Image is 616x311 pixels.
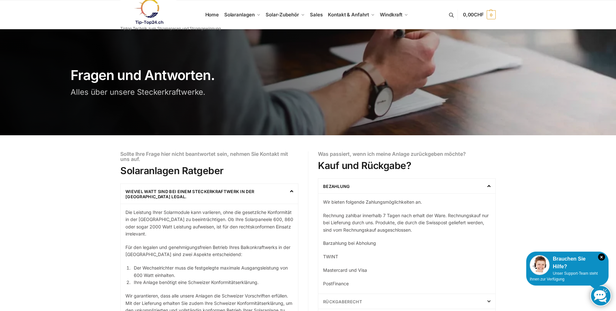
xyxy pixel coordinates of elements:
[323,280,491,287] p: PostFinance
[377,0,411,29] a: Windkraft
[224,12,255,18] span: Solaranlagen
[323,253,491,260] p: TWINT
[125,244,293,258] p: Für den legalen und genehmigungsfreien Betrieb Ihres Balkonkraftwerks in der [GEOGRAPHIC_DATA] si...
[132,279,293,286] li: Ihre Anlage benötigt eine Schweizer Konformitätserklärung.
[266,12,299,18] span: Solar-Zubehör
[125,209,293,238] p: Die Leistung Ihrer Solarmodule kann variieren, ohne die gesetzliche Konformität in der [GEOGRAPHI...
[323,199,491,206] p: Wir bieten folgende Zahlungsmöglichkeiten an.
[380,12,402,18] span: Windkraft
[530,255,550,275] img: Customer service
[463,12,484,18] span: 0,00
[463,5,496,24] a: 0,00CHF 0
[530,255,605,271] div: Brauchen Sie Hilfe?
[318,294,495,309] div: Rückgaberecht
[307,0,325,29] a: Sales
[132,264,293,279] li: Der Wechselrichter muss die festgelegte maximale Ausgangsleistung von 600 Watt einhalten.
[530,271,598,281] span: Unser Support-Team steht Ihnen zur Verfügung
[310,12,323,18] span: Sales
[318,193,495,287] div: Bezahlung
[323,184,350,189] a: Bezahlung
[120,27,221,31] p: Tiptop Technik zum Stromsparen und Stromgewinnung
[120,151,298,162] h6: Sollte Ihre Frage hier nicht beantwortet sein, nehmen Sie Kontakt mit uns auf.
[323,212,491,234] p: Rechnung zahlbar innerhalb 7 Tagen nach erhalt der Ware. Rechnungskauf nur bei Lieferung durch un...
[328,12,369,18] span: Kontakt & Anfahrt
[125,189,254,199] a: Wieviel Watt sind bei einem Steckerkraftwerk in der [GEOGRAPHIC_DATA] legal.
[487,10,496,19] span: 0
[318,160,496,171] h2: Kauf und Rückgabe?
[318,179,495,193] div: Bezahlung
[121,184,298,204] div: Wieviel Watt sind bei einem Steckerkraftwerk in der [GEOGRAPHIC_DATA] legal.
[323,299,362,304] a: Rückgaberecht
[263,0,307,29] a: Solar-Zubehör
[221,0,263,29] a: Solaranlagen
[323,267,491,274] p: Mastercard und Visa
[598,253,605,261] i: Schließen
[71,68,305,82] h1: Fragen und Antworten.
[325,0,377,29] a: Kontakt & Anfahrt
[318,151,496,156] h6: Was passiert, wenn ich meine Anlage zurückgeben möchte?
[474,12,484,18] span: CHF
[120,165,298,176] h2: Solaranlagen Ratgeber
[71,88,305,96] h3: Alles über unsere Steckerkraftwerke.
[323,240,491,247] p: Barzahlung bei Abholung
